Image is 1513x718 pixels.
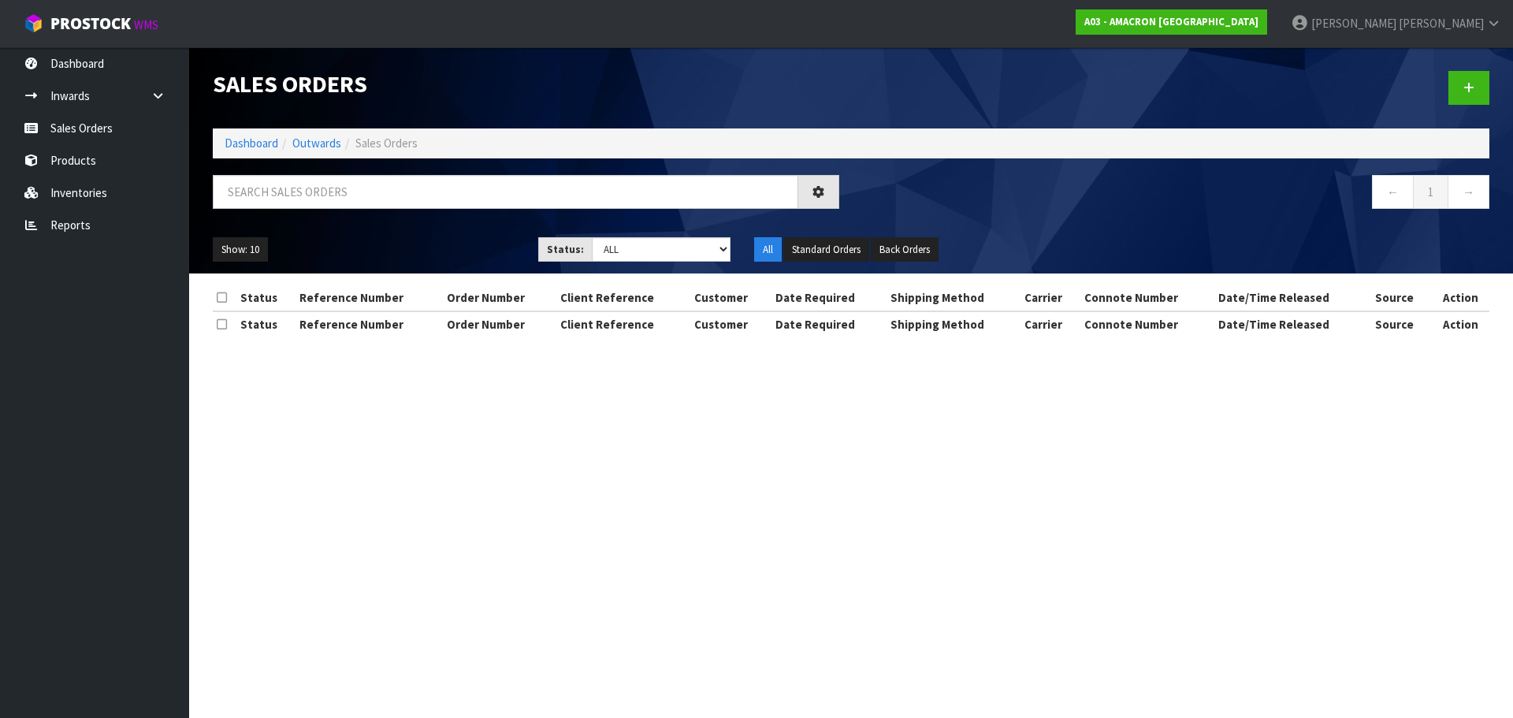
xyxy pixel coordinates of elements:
th: Customer [690,285,771,311]
th: Client Reference [556,311,690,337]
small: WMS [134,17,158,32]
th: Connote Number [1080,285,1214,311]
button: Back Orders [871,237,939,262]
th: Reference Number [296,311,443,337]
th: Reference Number [296,285,443,311]
a: ← [1372,175,1414,209]
span: [PERSON_NAME] [1399,16,1484,31]
th: Client Reference [556,285,690,311]
button: Show: 10 [213,237,268,262]
input: Search sales orders [213,175,798,209]
th: Date Required [771,285,887,311]
th: Order Number [443,285,556,311]
th: Status [236,311,296,337]
a: Outwards [292,136,341,151]
button: Standard Orders [783,237,869,262]
th: Action [1432,285,1489,311]
th: Carrier [1020,285,1080,311]
a: → [1448,175,1489,209]
th: Order Number [443,311,556,337]
strong: A03 - AMACRON [GEOGRAPHIC_DATA] [1084,15,1258,28]
span: ProStock [50,13,131,34]
button: All [754,237,782,262]
th: Shipping Method [887,285,1020,311]
a: Dashboard [225,136,278,151]
th: Date Required [771,311,887,337]
span: [PERSON_NAME] [1311,16,1396,31]
h1: Sales Orders [213,71,839,97]
th: Source [1371,311,1433,337]
th: Date/Time Released [1214,285,1371,311]
th: Customer [690,311,771,337]
nav: Page navigation [863,175,1489,214]
img: cube-alt.png [24,13,43,33]
th: Shipping Method [887,311,1020,337]
th: Date/Time Released [1214,311,1371,337]
th: Connote Number [1080,311,1214,337]
a: 1 [1413,175,1448,209]
th: Action [1432,311,1489,337]
th: Status [236,285,296,311]
strong: Status: [547,243,584,256]
th: Source [1371,285,1433,311]
th: Carrier [1020,311,1080,337]
span: Sales Orders [355,136,418,151]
